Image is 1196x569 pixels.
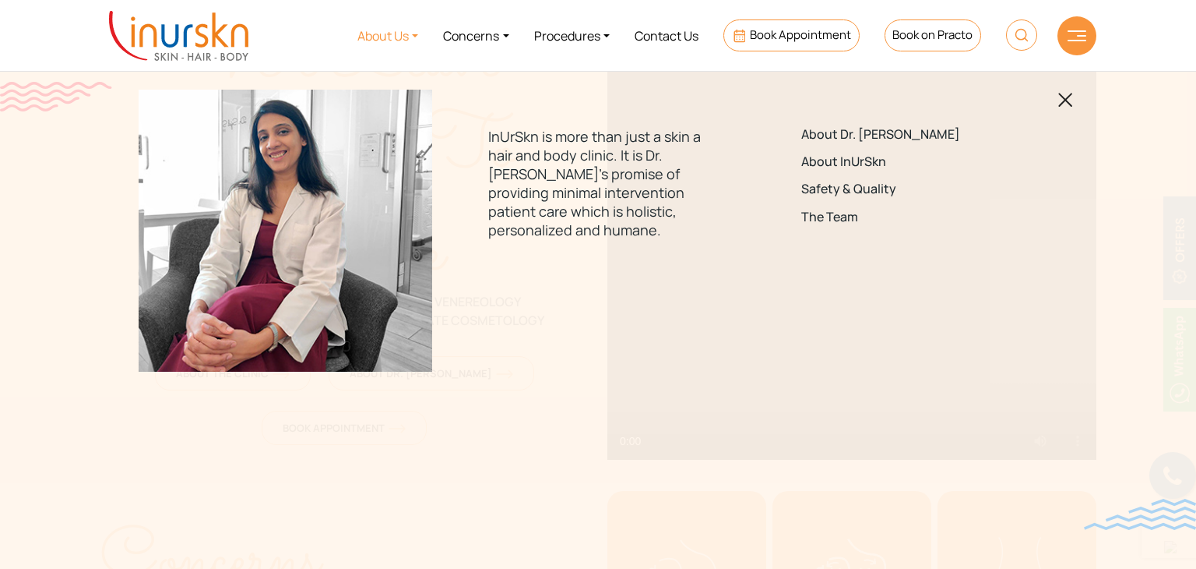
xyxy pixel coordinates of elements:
a: Concerns [431,6,521,65]
a: About InUrSkn [801,154,1020,169]
a: The Team [801,210,1020,224]
a: Book Appointment [723,19,860,51]
p: InUrSkn is more than just a skin a hair and body clinic. It is Dr. [PERSON_NAME]'s promise of pro... [488,127,707,239]
img: bluewave [1084,499,1196,530]
img: menuabout [139,90,432,372]
img: inurskn-logo [109,11,248,61]
span: Book Appointment [750,27,851,43]
img: blackclosed [1058,93,1073,108]
span: Book on Practo [892,27,973,43]
img: HeaderSearch [1006,19,1037,51]
a: Contact Us [622,6,711,65]
a: Procedures [522,6,622,65]
img: hamLine.svg [1068,30,1086,41]
a: About Dr. [PERSON_NAME] [801,127,1020,142]
a: Book on Practo [885,19,981,51]
a: About Us [345,6,431,65]
a: Safety & Quality [801,182,1020,196]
